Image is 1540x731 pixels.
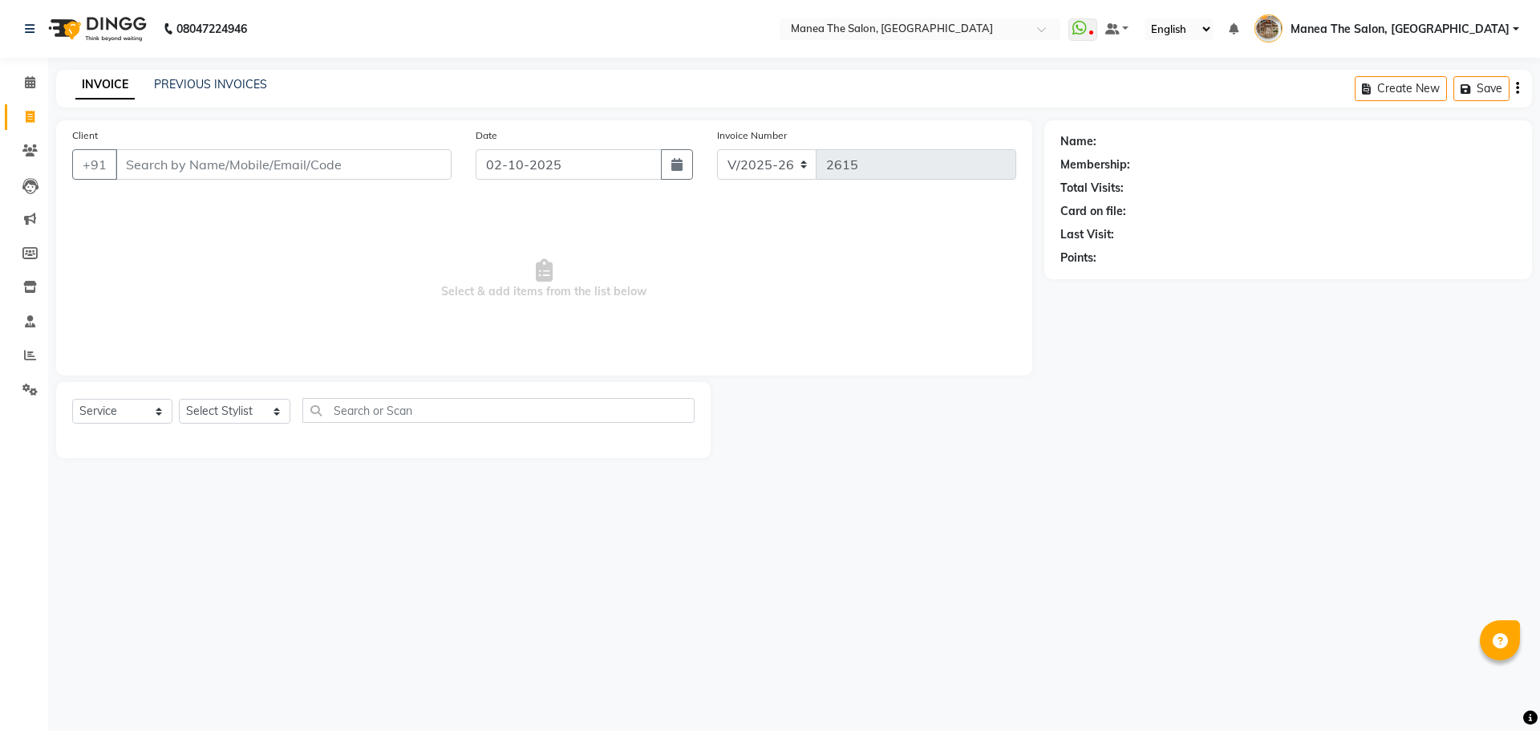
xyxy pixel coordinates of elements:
[302,398,695,423] input: Search or Scan
[717,128,787,143] label: Invoice Number
[75,71,135,99] a: INVOICE
[1473,667,1524,715] iframe: chat widget
[1060,180,1124,197] div: Total Visits:
[115,149,452,180] input: Search by Name/Mobile/Email/Code
[1060,133,1096,150] div: Name:
[1291,21,1510,38] span: Manea The Salon, [GEOGRAPHIC_DATA]
[72,128,98,143] label: Client
[41,6,151,51] img: logo
[176,6,247,51] b: 08047224946
[476,128,497,143] label: Date
[1060,250,1096,266] div: Points:
[72,149,117,180] button: +91
[1060,226,1114,243] div: Last Visit:
[1254,14,1283,43] img: Manea The Salon, Kanuru
[154,77,267,91] a: PREVIOUS INVOICES
[1060,203,1126,220] div: Card on file:
[72,199,1016,359] span: Select & add items from the list below
[1453,76,1510,101] button: Save
[1355,76,1447,101] button: Create New
[1060,156,1130,173] div: Membership:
